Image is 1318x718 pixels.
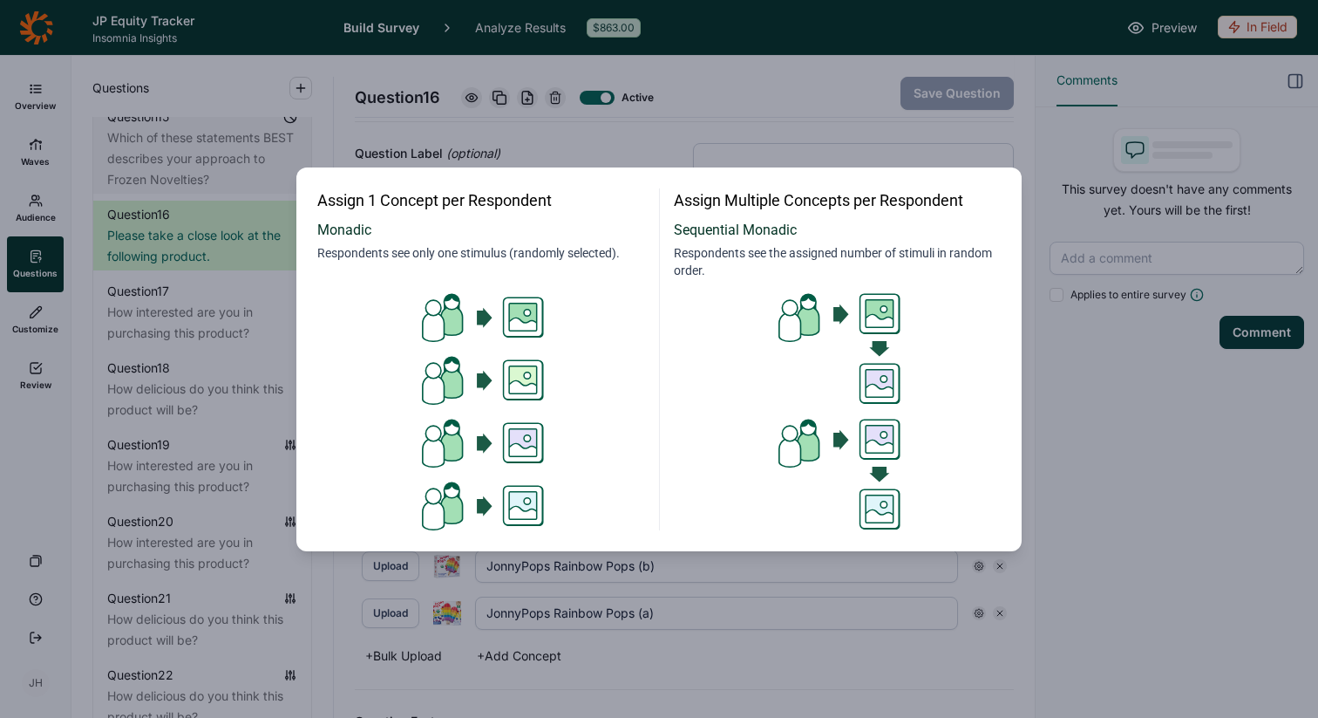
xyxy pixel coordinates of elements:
p: Respondents see the assigned number of stimuli in random order. [674,244,1001,279]
p: Respondents see only one stimulus (randomly selected). [317,244,645,262]
h1: Assign 1 Concept per Respondent [317,188,645,213]
h2: Sequential Monadic [674,220,1001,241]
h1: Assign Multiple Concepts per Respondent [674,188,1001,213]
h2: Monadic [317,220,645,241]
